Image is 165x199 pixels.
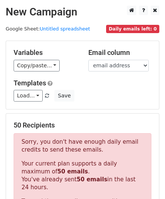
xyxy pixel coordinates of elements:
a: Load... [14,90,43,102]
p: Your current plan supports a daily maximum of . You've already sent in the last 24 hours. [22,160,143,191]
a: Daily emails left: 0 [106,26,159,32]
small: Google Sheet: [6,26,90,32]
a: Templates [14,79,46,87]
h2: New Campaign [6,6,159,18]
h5: Variables [14,49,77,57]
button: Save [54,90,74,102]
a: Untitled spreadsheet [40,26,90,32]
strong: 50 emails [57,168,88,175]
strong: 50 emails [77,176,107,183]
h5: 50 Recipients [14,121,151,129]
a: Copy/paste... [14,60,60,71]
h5: Email column [88,49,152,57]
p: Sorry, you don't have enough daily email credits to send these emails. [22,138,143,154]
span: Daily emails left: 0 [106,25,159,33]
